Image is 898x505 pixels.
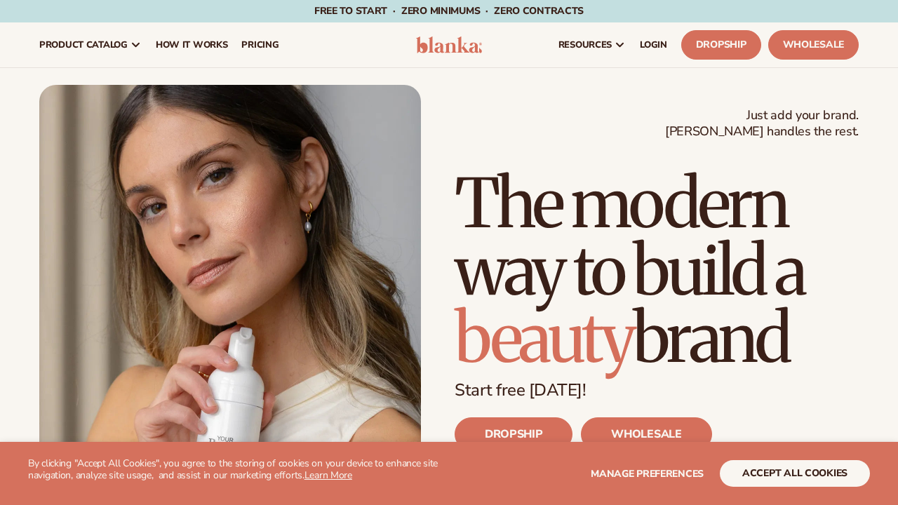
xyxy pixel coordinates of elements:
[28,458,449,482] p: By clicking "Accept All Cookies", you agree to the storing of cookies on your device to enhance s...
[455,170,859,372] h1: The modern way to build a brand
[234,22,286,67] a: pricing
[768,30,859,60] a: Wholesale
[665,107,859,140] span: Just add your brand. [PERSON_NAME] handles the rest.
[640,39,667,50] span: LOGIN
[581,417,711,451] a: WHOLESALE
[455,380,859,400] p: Start free [DATE]!
[455,417,572,451] a: DROPSHIP
[39,39,128,50] span: product catalog
[551,22,633,67] a: resources
[633,22,674,67] a: LOGIN
[416,36,482,53] img: logo
[681,30,761,60] a: Dropship
[455,296,633,380] span: beauty
[241,39,279,50] span: pricing
[591,460,704,487] button: Manage preferences
[304,469,352,482] a: Learn More
[156,39,228,50] span: How It Works
[314,4,584,18] span: Free to start · ZERO minimums · ZERO contracts
[720,460,870,487] button: accept all cookies
[558,39,612,50] span: resources
[149,22,235,67] a: How It Works
[591,467,704,480] span: Manage preferences
[32,22,149,67] a: product catalog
